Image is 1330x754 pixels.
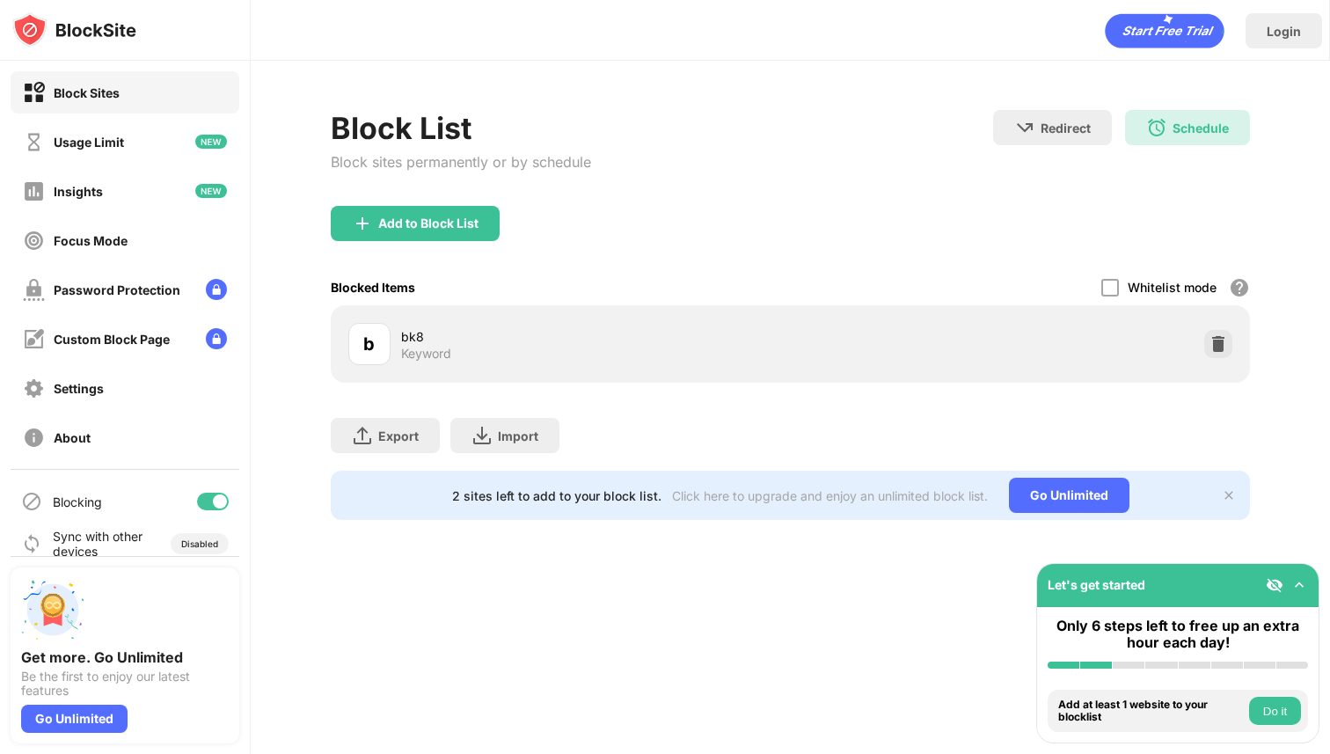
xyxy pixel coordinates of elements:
[21,648,229,666] div: Get more. Go Unlimited
[672,488,988,503] div: Click here to upgrade and enjoy an unlimited block list.
[206,328,227,349] img: lock-menu.svg
[498,428,538,443] div: Import
[195,135,227,149] img: new-icon.svg
[54,233,128,248] div: Focus Mode
[378,428,419,443] div: Export
[452,488,661,503] div: 2 sites left to add to your block list.
[23,377,45,399] img: settings-off.svg
[1267,24,1301,39] div: Login
[53,529,143,559] div: Sync with other devices
[331,280,415,295] div: Blocked Items
[23,279,45,301] img: password-protection-off.svg
[1128,280,1217,295] div: Whitelist mode
[1048,577,1145,592] div: Let's get started
[21,670,229,698] div: Be the first to enjoy our latest features
[378,216,479,231] div: Add to Block List
[23,131,45,153] img: time-usage-off.svg
[1173,121,1229,135] div: Schedule
[54,430,91,445] div: About
[21,705,128,733] div: Go Unlimited
[1009,478,1129,513] div: Go Unlimited
[54,282,180,297] div: Password Protection
[54,332,170,347] div: Custom Block Page
[23,230,45,252] img: focus-off.svg
[53,494,102,509] div: Blocking
[1290,576,1308,594] img: omni-setup-toggle.svg
[23,180,45,202] img: insights-off.svg
[1041,121,1091,135] div: Redirect
[1266,576,1283,594] img: eye-not-visible.svg
[1105,13,1224,48] div: animation
[206,279,227,300] img: lock-menu.svg
[23,82,45,104] img: block-on.svg
[54,135,124,150] div: Usage Limit
[195,184,227,198] img: new-icon.svg
[1249,697,1301,725] button: Do it
[181,538,218,549] div: Disabled
[401,327,791,346] div: bk8
[23,328,45,350] img: customize-block-page-off.svg
[54,85,120,100] div: Block Sites
[54,184,103,199] div: Insights
[21,533,42,554] img: sync-icon.svg
[12,12,136,48] img: logo-blocksite.svg
[401,346,451,362] div: Keyword
[1058,699,1245,724] div: Add at least 1 website to your blocklist
[23,427,45,449] img: about-off.svg
[331,153,591,171] div: Block sites permanently or by schedule
[1048,618,1308,651] div: Only 6 steps left to free up an extra hour each day!
[363,331,375,357] div: b
[331,110,591,146] div: Block List
[21,491,42,512] img: blocking-icon.svg
[1222,488,1236,502] img: x-button.svg
[21,578,84,641] img: push-unlimited.svg
[54,381,104,396] div: Settings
